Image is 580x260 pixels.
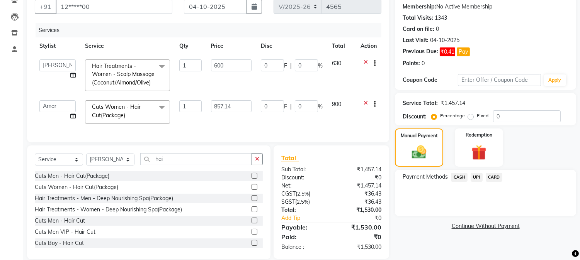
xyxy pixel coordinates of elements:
[403,59,420,68] div: Points:
[332,165,388,174] div: ₹1,457.14
[403,99,438,107] div: Service Total:
[332,174,388,182] div: ₹0
[440,112,465,119] label: Percentage
[403,173,448,181] span: Payment Methods
[80,37,175,55] th: Service
[332,223,388,232] div: ₹1,530.00
[276,214,341,222] a: Add Tip
[401,132,438,139] label: Manual Payment
[451,173,468,182] span: CASH
[297,199,308,205] span: 2.5%
[290,103,292,111] span: |
[396,222,575,230] a: Continue Without Payment
[35,228,95,236] div: Cuts Men VIP - Hair Cut
[256,37,327,55] th: Disc
[356,37,381,55] th: Action
[276,232,332,241] div: Paid:
[332,101,341,108] span: 900
[467,143,491,162] img: _gift.svg
[36,23,387,37] div: Services
[440,47,455,56] span: ₹0.41
[458,74,541,86] input: Enter Offer / Coupon Code
[332,190,388,198] div: ₹36.43
[92,62,155,86] span: Hair Treatments - Women - Scalp Massage (Coconut/Almond/Olive)
[403,76,458,84] div: Coupon Code
[544,74,566,86] button: Apply
[403,3,568,11] div: No Active Membership
[403,36,429,44] div: Last Visit:
[35,172,109,180] div: Cuts Men - Hair Cut(Package)
[341,214,388,222] div: ₹0
[332,182,388,190] div: ₹1,457.14
[92,103,141,118] span: Cuts Women - Hair Cut(Package)
[403,25,434,33] div: Card on file:
[318,62,323,70] span: %
[281,190,296,197] span: CGST
[284,103,287,111] span: F
[175,37,206,55] th: Qty
[403,14,433,22] div: Total Visits:
[276,174,332,182] div: Discount:
[35,194,173,203] div: Hair Treatments - Men - Deep Nourishing Spa(Package)
[332,60,341,67] span: 630
[332,232,388,241] div: ₹0
[403,47,438,56] div: Previous Due:
[35,37,80,55] th: Stylist
[297,191,309,197] span: 2.5%
[457,47,470,56] button: Pay
[276,165,332,174] div: Sub Total:
[486,173,502,182] span: CARD
[422,59,425,68] div: 0
[407,144,430,160] img: _cash.svg
[35,183,118,191] div: Cuts Women - Hair Cut(Package)
[471,173,483,182] span: UPI
[403,3,436,11] div: Membership:
[441,99,465,107] div: ₹1,457.14
[332,198,388,206] div: ₹36.43
[430,36,459,44] div: 04-10-2025
[436,25,439,33] div: 0
[35,217,85,225] div: Cuts Men - Hair Cut
[281,154,299,162] span: Total
[290,62,292,70] span: |
[276,198,332,206] div: ( )
[435,14,447,22] div: 1343
[140,153,252,165] input: Search or Scan
[35,206,182,214] div: Hair Treatments - Women - Deep Nourishing Spa(Package)
[332,243,388,251] div: ₹1,530.00
[125,112,129,119] a: x
[35,239,84,247] div: Cuts Boy - Hair Cut
[276,206,332,214] div: Total:
[151,79,154,86] a: x
[281,198,295,205] span: SGST
[276,243,332,251] div: Balance :
[276,190,332,198] div: ( )
[466,132,492,138] label: Redemption
[403,113,427,121] div: Discount:
[318,103,323,111] span: %
[332,206,388,214] div: ₹1,530.00
[327,37,356,55] th: Total
[284,62,287,70] span: F
[206,37,256,55] th: Price
[276,223,332,232] div: Payable:
[276,182,332,190] div: Net:
[477,112,488,119] label: Fixed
